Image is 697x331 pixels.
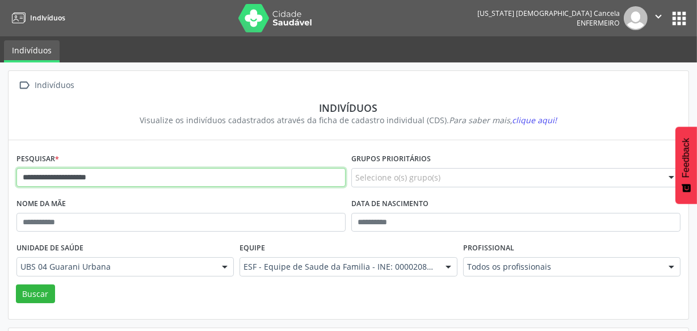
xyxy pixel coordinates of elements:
[20,261,211,273] span: UBS 04 Guarani Urbana
[240,240,265,257] label: Equipe
[577,18,620,28] span: Enfermeiro
[477,9,620,18] div: [US_STATE] [DEMOGRAPHIC_DATA] Cancela
[675,127,697,204] button: Feedback - Mostrar pesquisa
[16,77,33,94] i: 
[24,102,673,114] div: Indivíduos
[513,115,557,125] span: clique aqui!
[33,77,77,94] div: Indivíduos
[16,77,77,94] a:  Indivíduos
[4,40,60,62] a: Indivíduos
[624,6,648,30] img: img
[351,195,429,213] label: Data de nascimento
[16,150,59,168] label: Pesquisar
[450,115,557,125] i: Para saber mais,
[24,114,673,126] div: Visualize os indivíduos cadastrados através da ficha de cadastro individual (CDS).
[351,150,431,168] label: Grupos prioritários
[652,10,665,23] i: 
[648,6,669,30] button: 
[16,195,66,213] label: Nome da mãe
[8,9,65,27] a: Indivíduos
[243,261,434,273] span: ESF - Equipe de Saude da Familia - INE: 0000208183
[16,240,83,257] label: Unidade de saúde
[467,261,657,273] span: Todos os profissionais
[669,9,689,28] button: apps
[463,240,514,257] label: Profissional
[30,13,65,23] span: Indivíduos
[355,171,440,183] span: Selecione o(s) grupo(s)
[681,138,691,178] span: Feedback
